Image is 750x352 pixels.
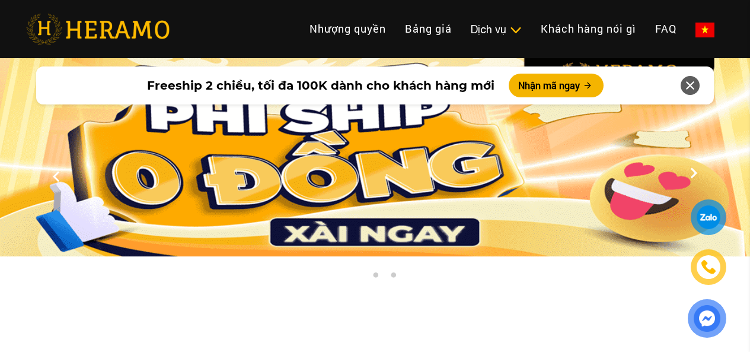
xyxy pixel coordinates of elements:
[369,272,381,284] button: 2
[531,16,646,42] a: Khách hàng nói gì
[646,16,686,42] a: FAQ
[26,14,170,45] img: heramo-logo.png
[509,24,522,36] img: subToggleIcon
[352,272,363,284] button: 1
[692,251,725,283] a: phone-icon
[147,77,494,94] span: Freeship 2 chiều, tối đa 100K dành cho khách hàng mới
[395,16,461,42] a: Bảng giá
[509,74,604,97] button: Nhận mã ngay
[695,23,714,37] img: vn-flag.png
[300,16,395,42] a: Nhượng quyền
[387,272,399,284] button: 3
[471,21,522,37] div: Dịch vụ
[702,261,715,274] img: phone-icon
